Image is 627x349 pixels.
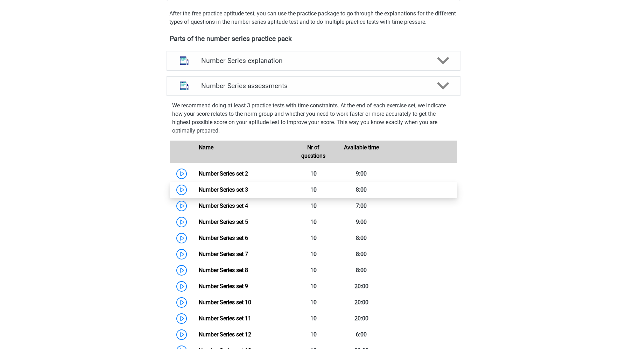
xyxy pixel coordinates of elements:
[199,202,248,209] a: Number Series set 4
[170,35,457,43] h4: Parts of the number series practice pack
[199,315,251,322] a: Number Series set 11
[199,283,248,290] a: Number Series set 9
[193,143,289,160] div: Name
[175,77,193,95] img: number series assessments
[199,267,248,273] a: Number Series set 8
[164,51,463,71] a: explanations Number Series explanation
[199,251,248,257] a: Number Series set 7
[164,76,463,96] a: assessments Number Series assessments
[175,52,193,70] img: number series explanations
[172,101,455,135] p: We recommend doing at least 3 practice tests with time constraints. At the end of each exercise s...
[199,170,248,177] a: Number Series set 2
[199,186,248,193] a: Number Series set 3
[199,219,248,225] a: Number Series set 5
[167,9,460,26] div: After the free practice aptitude test, you can use the practice package to go through the explana...
[201,57,426,65] h4: Number Series explanation
[201,82,426,90] h4: Number Series assessments
[199,235,248,241] a: Number Series set 6
[199,331,251,338] a: Number Series set 12
[289,143,337,160] div: Nr of questions
[199,299,251,306] a: Number Series set 10
[337,143,385,160] div: Available time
